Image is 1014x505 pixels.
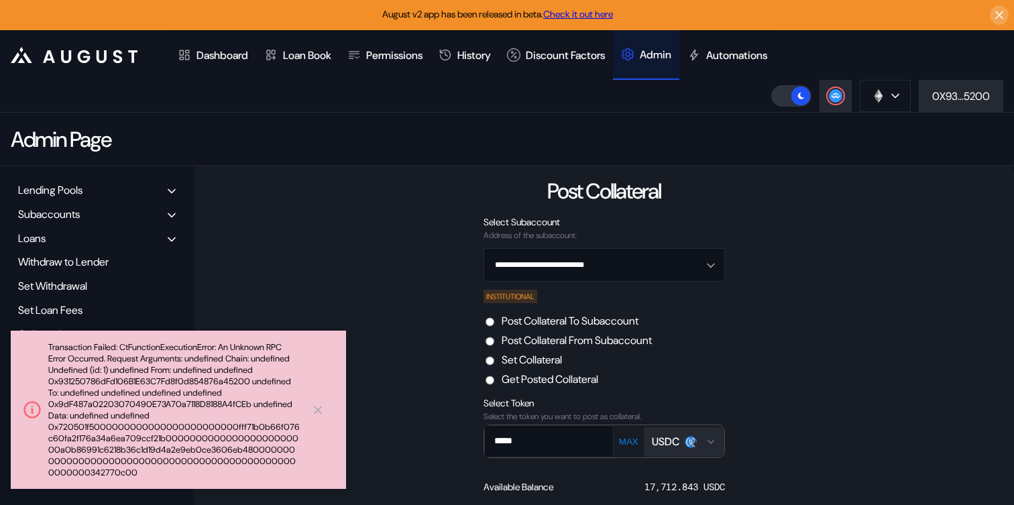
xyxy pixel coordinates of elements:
[706,48,767,62] div: Automations
[502,372,598,386] label: Get Posted Collateral
[431,30,499,80] a: History
[502,333,652,347] label: Post Collateral From Subaccount
[457,48,491,62] div: History
[691,440,699,448] img: svg+xml,%3c
[484,412,725,421] div: Select the token you want to post as collateral.
[484,231,725,240] div: Address of the subaccount.
[860,80,911,112] button: chain logo
[502,314,638,328] label: Post Collateral To Subaccount
[283,48,331,62] div: Loan Book
[679,30,775,80] a: Automations
[13,276,180,296] div: Set Withdrawal
[484,481,553,493] div: Available Balance
[919,80,1003,112] button: 0X93...5200
[526,48,605,62] div: Discount Factors
[932,89,990,103] div: 0X93...5200
[382,8,613,20] span: August v2 app has been released in beta.
[644,481,725,493] div: 17,712.843 USDC
[652,435,679,449] div: USDC
[48,341,300,478] div: Transaction Failed: CtFunctionExecutionError: An Unknown RPC Error Occurred. Request Arguments: u...
[13,251,180,272] div: Withdraw to Lender
[613,30,679,80] a: Admin
[196,48,248,62] div: Dashboard
[170,30,256,80] a: Dashboard
[502,353,562,367] label: Set Collateral
[871,89,886,103] img: chain logo
[18,231,46,245] div: Loans
[256,30,339,80] a: Loan Book
[685,436,697,448] img: usdc.png
[18,207,80,221] div: Subaccounts
[13,300,180,321] div: Set Loan Fees
[484,216,725,228] div: Select Subaccount
[339,30,431,80] a: Permissions
[484,248,725,282] button: Open menu
[615,436,642,447] button: MAX
[366,48,422,62] div: Permissions
[18,183,82,197] div: Lending Pools
[640,48,671,62] div: Admin
[543,8,613,20] a: Check it out here
[11,125,111,154] div: Admin Page
[484,397,725,409] div: Select Token
[644,427,724,457] button: Open menu for selecting token for payment
[484,290,538,303] div: INSTITUTIONAL
[547,177,661,205] div: Post Collateral
[499,30,613,80] a: Discount Factors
